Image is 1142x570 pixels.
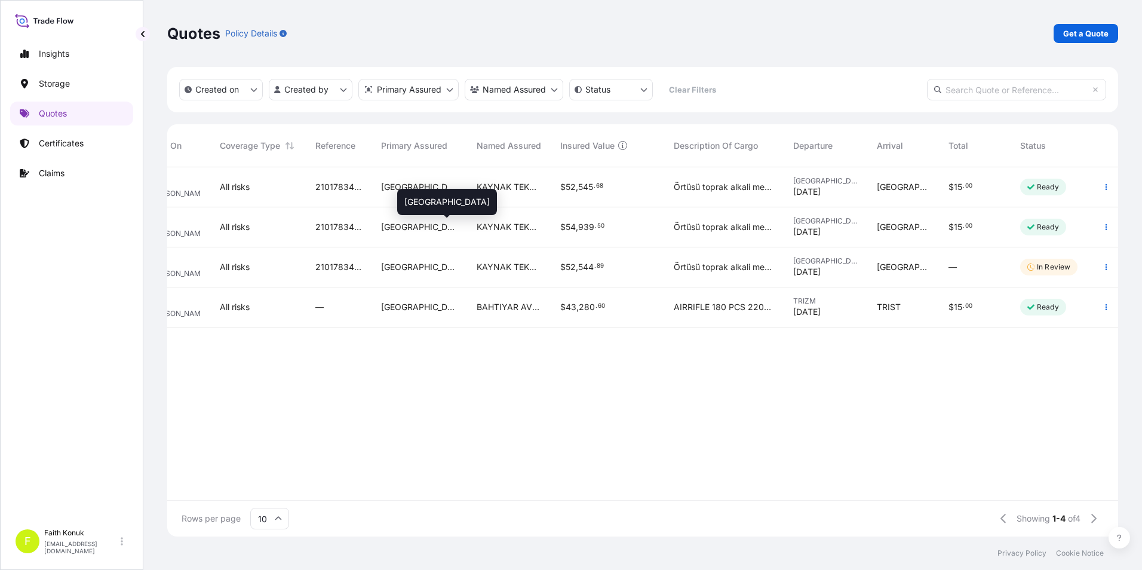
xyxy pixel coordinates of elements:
[220,261,250,273] span: All risks
[560,183,566,191] span: $
[566,263,576,271] span: 52
[220,221,250,233] span: All risks
[793,296,858,306] span: TRIZM
[1052,513,1066,525] span: 1-4
[381,261,458,273] span: [GEOGRAPHIC_DATA]
[597,224,604,228] span: 50
[948,261,957,273] span: —
[576,223,578,231] span: ,
[594,184,595,188] span: .
[10,72,133,96] a: Storage
[377,84,441,96] p: Primary Assured
[315,181,362,193] span: 2101783415
[404,196,490,208] span: [GEOGRAPHIC_DATA]
[39,48,69,60] p: Insights
[560,303,566,311] span: $
[284,84,329,96] p: Created by
[1056,548,1104,558] p: Cookie Notice
[954,303,962,311] span: 15
[674,261,774,273] span: Örtüsü toprak alkali metal bileşiği 23 PALET / 25875 KG Fatura Refersans numarası : 50004465 INSU...
[39,108,67,119] p: Quotes
[167,24,220,43] p: Quotes
[948,183,954,191] span: $
[225,27,277,39] p: Policy Details
[576,183,578,191] span: ,
[576,303,579,311] span: ,
[793,266,821,278] span: [DATE]
[1037,222,1059,232] p: Ready
[10,131,133,155] a: Certificates
[578,223,594,231] span: 939
[578,263,594,271] span: 544
[598,304,605,308] span: 60
[483,84,546,96] p: Named Assured
[44,540,118,554] p: [EMAIL_ADDRESS][DOMAIN_NAME]
[39,137,84,149] p: Certificates
[948,303,954,311] span: $
[793,306,821,318] span: [DATE]
[39,78,70,90] p: Storage
[220,181,250,193] span: All risks
[220,140,280,152] span: Coverage Type
[954,223,962,231] span: 15
[594,264,596,268] span: .
[315,261,362,273] span: 2101783408
[579,303,595,311] span: 280
[1020,140,1046,152] span: Status
[877,181,929,193] span: [GEOGRAPHIC_DATA]
[477,181,541,193] span: KAYNAK TEKNIGI
[149,229,207,238] span: [PERSON_NAME]
[44,528,118,538] p: Faith Konuk
[1054,24,1118,43] a: Get a Quote
[674,221,774,233] span: Örtüsü toprak alkali metal bileşiği 25 PALET / 25425 KG 07 AVE 621 REF:50004465 INSURANCE PREMIUM...
[566,223,576,231] span: 54
[381,301,458,313] span: [GEOGRAPHIC_DATA]
[1037,182,1059,192] p: Ready
[220,301,250,313] span: All risks
[566,303,576,311] span: 43
[965,184,972,188] span: 00
[39,167,65,179] p: Claims
[674,140,758,152] span: Description Of Cargo
[674,181,774,193] span: Örtüsü toprak alkali metal bileşiği 23 PALET / 25875 KG 47 AEA 787 REF:50004465 INSURANCE PREMIUM...
[669,84,716,96] p: Clear Filters
[182,513,241,525] span: Rows per page
[877,301,901,313] span: TRIST
[927,79,1106,100] input: Search Quote or Reference...
[948,140,968,152] span: Total
[793,176,858,186] span: [GEOGRAPHIC_DATA]
[10,42,133,66] a: Insights
[195,84,239,96] p: Created on
[793,140,833,152] span: Departure
[560,140,615,152] span: Insured Value
[1037,262,1070,272] p: In Review
[465,79,563,100] button: cargoOwner Filter options
[315,140,355,152] span: Reference
[283,139,297,153] button: Sort
[149,269,207,278] span: [PERSON_NAME]
[566,183,576,191] span: 52
[793,256,858,266] span: [GEOGRAPHIC_DATA]
[877,140,903,152] span: Arrival
[569,79,653,100] button: certificateStatus Filter options
[1017,513,1050,525] span: Showing
[1063,27,1109,39] p: Get a Quote
[595,224,597,228] span: .
[381,221,458,233] span: [GEOGRAPHIC_DATA]
[877,221,929,233] span: [GEOGRAPHIC_DATA]
[477,140,541,152] span: Named Assured
[793,226,821,238] span: [DATE]
[585,84,610,96] p: Status
[793,186,821,198] span: [DATE]
[963,224,965,228] span: .
[315,301,324,313] span: —
[477,221,541,233] span: KAYNAK TEKNIGI
[179,79,263,100] button: createdOn Filter options
[597,264,604,268] span: 89
[560,263,566,271] span: $
[963,184,965,188] span: .
[381,140,447,152] span: Primary Assured
[1037,302,1059,312] p: Ready
[965,224,972,228] span: 00
[578,183,593,191] span: 545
